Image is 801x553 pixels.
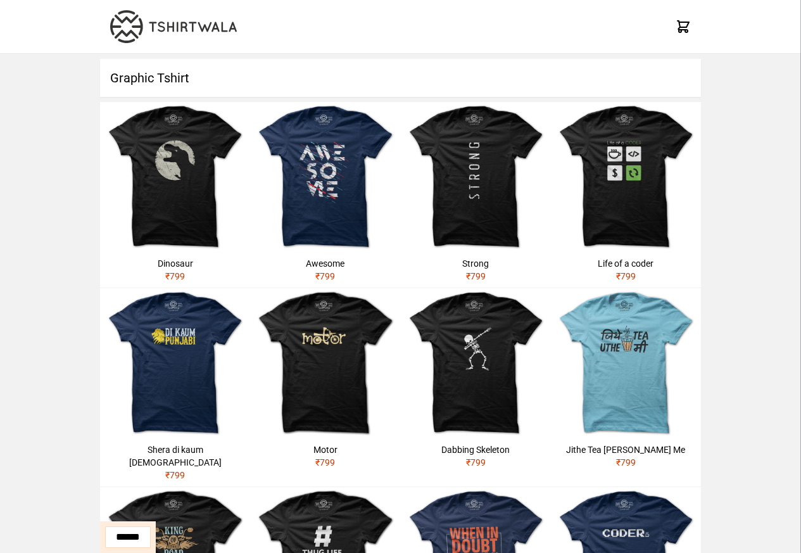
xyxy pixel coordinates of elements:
[100,288,250,486] a: Shera di kaum [DEMOGRAPHIC_DATA]₹799
[556,257,696,270] div: Life of a coder
[100,288,250,438] img: shera-di-kaum-punjabi-1.jpg
[255,443,395,456] div: Motor
[401,288,551,474] a: Dabbing Skeleton₹799
[551,102,701,252] img: life-of-a-coder.jpg
[250,288,400,438] img: motor.jpg
[401,102,551,252] img: strong.jpg
[551,102,701,288] a: Life of a coder₹799
[250,102,400,288] a: Awesome₹799
[401,288,551,438] img: skeleton-dabbing.jpg
[165,271,185,281] span: ₹ 799
[551,288,701,474] a: Jithe Tea [PERSON_NAME] Me₹799
[616,457,636,467] span: ₹ 799
[406,443,546,456] div: Dabbing Skeleton
[406,257,546,270] div: Strong
[551,288,701,438] img: jithe-tea-uthe-me.jpg
[250,102,400,252] img: awesome.jpg
[466,271,486,281] span: ₹ 799
[100,102,250,288] a: Dinosaur₹799
[250,288,400,474] a: Motor₹799
[110,10,237,43] img: TW-LOGO-400-104.png
[315,271,335,281] span: ₹ 799
[315,457,335,467] span: ₹ 799
[556,443,696,456] div: Jithe Tea [PERSON_NAME] Me
[105,257,245,270] div: Dinosaur
[255,257,395,270] div: Awesome
[165,470,185,480] span: ₹ 799
[100,59,701,97] h1: Graphic Tshirt
[105,443,245,469] div: Shera di kaum [DEMOGRAPHIC_DATA]
[401,102,551,288] a: Strong₹799
[616,271,636,281] span: ₹ 799
[100,102,250,252] img: dinosaur.jpg
[466,457,486,467] span: ₹ 799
